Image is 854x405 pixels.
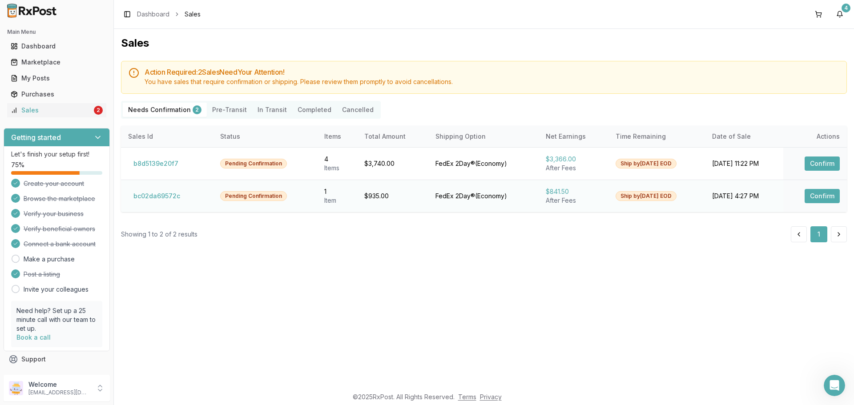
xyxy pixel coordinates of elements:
[121,126,213,147] th: Sales Id
[805,156,840,171] button: Confirm
[220,159,287,168] div: Pending Confirmation
[4,4,60,18] img: RxPost Logo
[608,126,705,147] th: Time Remaining
[24,255,75,264] a: Make a purchase
[24,225,95,233] span: Verify beneficial owners
[28,380,90,389] p: Welcome
[94,106,103,115] div: 2
[24,270,60,279] span: Post a listing
[7,38,106,54] a: Dashboard
[712,192,776,200] div: [DATE] 4:27 PM
[11,74,103,83] div: My Posts
[317,126,357,147] th: Items
[324,155,350,164] div: 4
[252,103,292,117] button: In Transit
[7,86,106,102] a: Purchases
[11,58,103,67] div: Marketplace
[28,389,90,396] p: [EMAIL_ADDRESS][DOMAIN_NAME]
[4,55,110,69] button: Marketplace
[4,39,110,53] button: Dashboard
[220,191,287,201] div: Pending Confirmation
[7,102,106,118] a: Sales2
[11,42,103,51] div: Dashboard
[842,4,850,12] div: 4
[185,10,201,19] span: Sales
[11,150,102,159] p: Let's finish your setup first!
[16,333,51,341] a: Book a call
[805,189,840,203] button: Confirm
[145,68,839,76] h5: Action Required: 2 Sale s Need Your Attention!
[546,187,601,196] div: $841.50
[21,371,52,380] span: Feedback
[324,196,350,205] div: Item
[121,36,847,50] h1: Sales
[137,10,169,19] a: Dashboard
[364,159,422,168] div: $3,740.00
[616,191,677,201] div: Ship by [DATE] EOD
[4,87,110,101] button: Purchases
[24,194,95,203] span: Browse the marketplace
[428,126,539,147] th: Shipping Option
[9,381,23,395] img: User avatar
[207,103,252,117] button: Pre-Transit
[24,285,89,294] a: Invite your colleagues
[4,367,110,383] button: Feedback
[824,375,845,396] iframe: Intercom live chat
[4,103,110,117] button: Sales2
[810,226,827,242] button: 1
[193,105,201,114] div: 2
[11,132,61,143] h3: Getting started
[4,71,110,85] button: My Posts
[213,126,317,147] th: Status
[458,393,476,401] a: Terms
[480,393,502,401] a: Privacy
[546,196,601,205] div: After Fees
[24,209,84,218] span: Verify your business
[783,126,847,147] th: Actions
[712,159,776,168] div: [DATE] 11:22 PM
[137,10,201,19] nav: breadcrumb
[337,103,379,117] button: Cancelled
[435,192,532,200] div: FedEx 2Day® ( Economy )
[128,156,184,171] button: b8d5139e20f7
[16,306,97,333] p: Need help? Set up a 25 minute call with our team to set up.
[123,103,207,117] button: Needs Confirmation
[705,126,783,147] th: Date of Sale
[324,164,350,172] div: Item s
[11,106,92,115] div: Sales
[7,28,106,36] h2: Main Menu
[128,189,185,203] button: bc02da69572c
[4,351,110,367] button: Support
[24,179,84,188] span: Create your account
[546,164,601,172] div: After Fees
[24,240,96,249] span: Connect a bank account
[11,160,24,169] span: 75 %
[7,70,106,86] a: My Posts
[546,155,601,164] div: $3,366.00
[435,159,532,168] div: FedEx 2Day® ( Economy )
[7,54,106,70] a: Marketplace
[292,103,337,117] button: Completed
[833,7,847,21] button: 4
[539,126,608,147] th: Net Earnings
[357,126,429,147] th: Total Amount
[616,159,677,168] div: Ship by [DATE] EOD
[364,192,422,200] div: $935.00
[324,187,350,196] div: 1
[121,230,197,239] div: Showing 1 to 2 of 2 results
[145,77,839,86] div: You have sales that require confirmation or shipping. Please review them promptly to avoid cancel...
[11,90,103,99] div: Purchases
